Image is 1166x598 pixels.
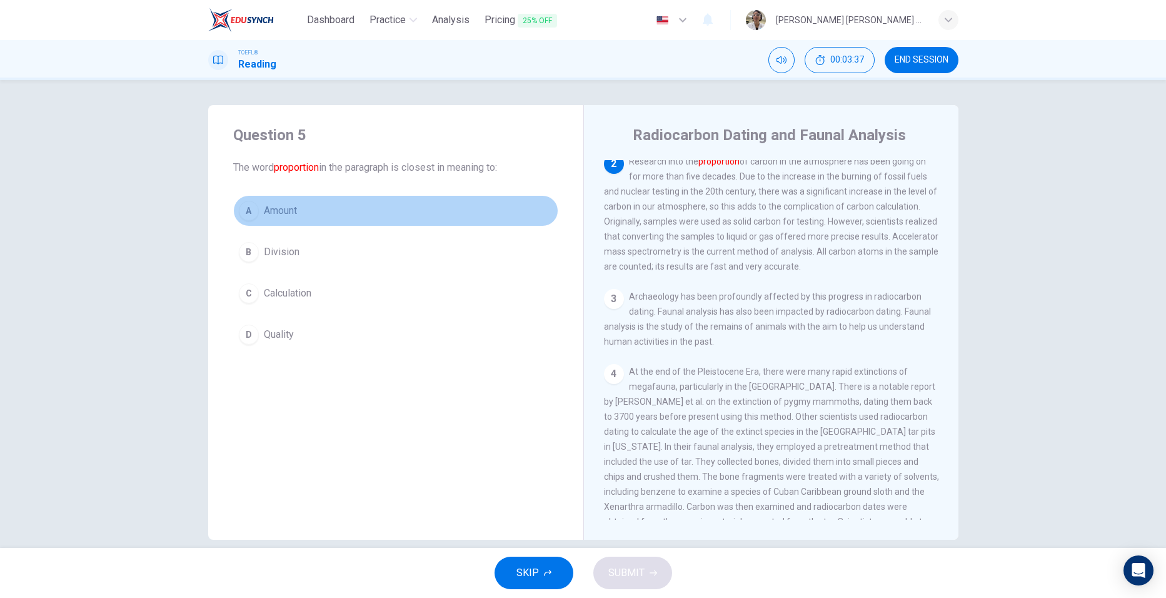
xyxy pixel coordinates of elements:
[233,319,558,350] button: DQuality
[698,156,740,166] font: proportion
[233,195,558,226] button: AAmount
[233,125,558,145] h4: Question 5
[480,9,562,32] button: Pricing25% OFF
[432,13,470,28] span: Analysis
[1123,555,1153,585] div: Open Intercom Messenger
[264,203,297,218] span: Amount
[830,55,864,65] span: 00:03:37
[604,364,624,384] div: 4
[768,47,795,73] div: Mute
[264,245,299,260] span: Division
[604,291,931,347] span: Archaeology has been profoundly affected by this progress in radiocarbon dating. Faunal analysis ...
[208,8,274,33] img: EduSynch logo
[369,13,406,28] span: Practice
[264,327,294,342] span: Quality
[239,325,259,345] div: D
[604,289,624,309] div: 3
[427,9,475,32] a: Analysis
[633,125,906,145] h4: Radiocarbon Dating and Faunal Analysis
[233,160,558,175] span: The word in the paragraph is closest in meaning to:
[233,278,558,309] button: CCalculation
[516,564,539,582] span: SKIP
[364,9,422,31] button: Practice
[895,55,948,65] span: END SESSION
[604,154,624,174] div: 2
[208,8,303,33] a: EduSynch logo
[264,286,311,301] span: Calculation
[746,10,766,30] img: Profile picture
[655,16,670,25] img: en
[776,13,923,28] div: [PERSON_NAME] [PERSON_NAME] [PERSON_NAME]
[239,201,259,221] div: A
[307,13,354,28] span: Dashboard
[604,367,939,572] span: At the end of the Pleistocene Era, there were many rapid extinctions of megafauna, particularly i...
[805,47,875,73] div: Hide
[495,557,573,589] button: SKIP
[427,9,475,31] button: Analysis
[238,48,258,57] span: TOEFL®
[885,47,958,73] button: END SESSION
[238,57,276,72] h1: Reading
[518,14,557,28] span: 25% OFF
[485,13,557,28] span: Pricing
[239,283,259,303] div: C
[805,47,875,73] button: 00:03:37
[239,242,259,262] div: B
[233,236,558,268] button: BDivision
[302,9,359,32] a: Dashboard
[274,161,319,173] font: proportion
[302,9,359,31] button: Dashboard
